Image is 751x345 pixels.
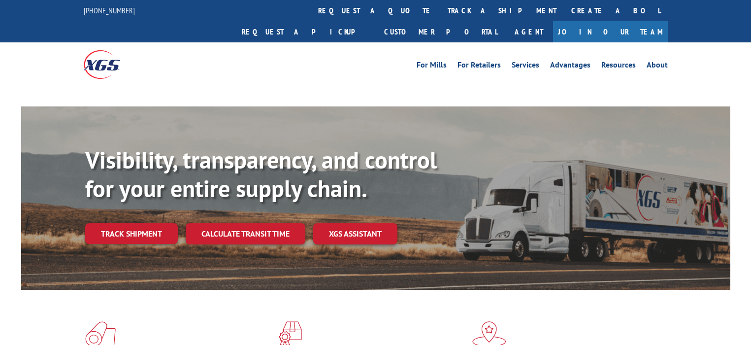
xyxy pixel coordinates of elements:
a: Track shipment [85,223,178,244]
a: For Retailers [457,61,501,72]
a: XGS ASSISTANT [313,223,397,244]
a: Agent [505,21,553,42]
a: Join Our Team [553,21,668,42]
a: Services [512,61,539,72]
a: Resources [601,61,636,72]
a: Customer Portal [377,21,505,42]
b: Visibility, transparency, and control for your entire supply chain. [85,144,437,204]
a: Advantages [550,61,590,72]
a: For Mills [417,61,447,72]
a: Request a pickup [234,21,377,42]
a: About [647,61,668,72]
a: Calculate transit time [186,223,305,244]
a: [PHONE_NUMBER] [84,5,135,15]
